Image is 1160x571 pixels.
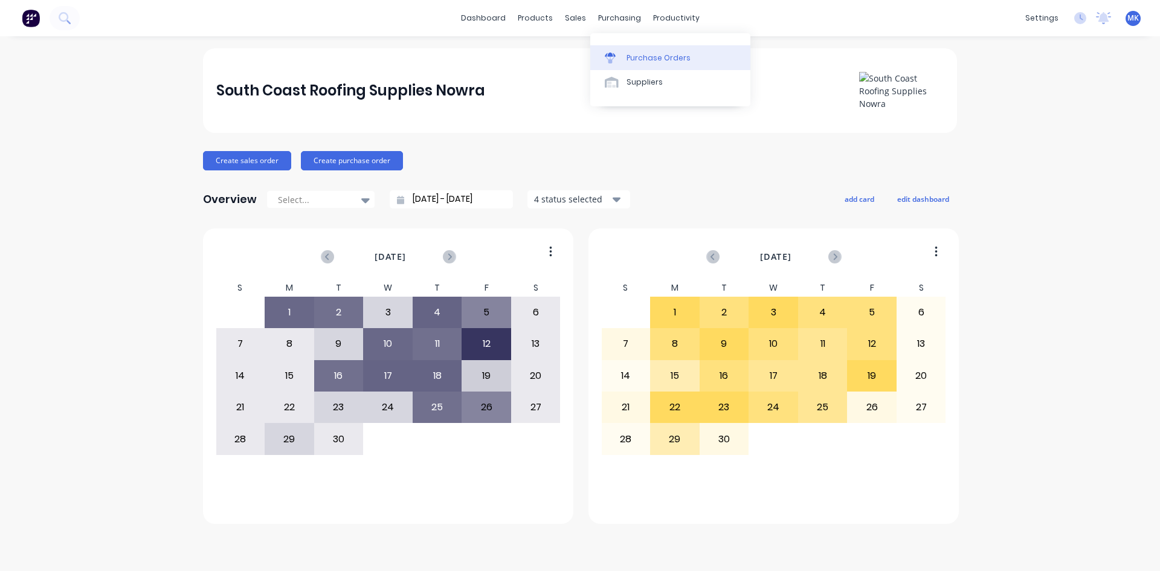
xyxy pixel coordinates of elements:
[651,361,699,391] div: 15
[413,392,462,422] div: 25
[512,9,559,27] div: products
[216,279,265,297] div: S
[315,361,363,391] div: 16
[650,279,700,297] div: M
[848,361,896,391] div: 19
[413,279,462,297] div: T
[301,151,403,170] button: Create purchase order
[216,361,265,391] div: 14
[512,329,560,359] div: 13
[462,392,511,422] div: 26
[799,392,847,422] div: 25
[314,279,364,297] div: T
[601,279,651,297] div: S
[700,297,749,327] div: 2
[651,329,699,359] div: 8
[364,297,412,327] div: 3
[527,190,630,208] button: 4 status selected
[462,279,511,297] div: F
[700,279,749,297] div: T
[627,53,691,63] div: Purchase Orders
[512,392,560,422] div: 27
[799,297,847,327] div: 4
[265,424,314,454] div: 29
[592,9,647,27] div: purchasing
[265,297,314,327] div: 1
[602,361,650,391] div: 14
[216,392,265,422] div: 21
[897,392,946,422] div: 27
[216,329,265,359] div: 7
[700,329,749,359] div: 9
[859,72,944,110] img: South Coast Roofing Supplies Nowra
[897,297,946,327] div: 6
[559,9,592,27] div: sales
[265,329,314,359] div: 8
[265,361,314,391] div: 15
[375,250,406,263] span: [DATE]
[749,329,797,359] div: 10
[512,361,560,391] div: 20
[455,9,512,27] a: dashboard
[1019,9,1065,27] div: settings
[799,329,847,359] div: 11
[749,361,797,391] div: 17
[749,297,797,327] div: 3
[647,9,706,27] div: productivity
[203,151,291,170] button: Create sales order
[590,45,750,69] a: Purchase Orders
[265,279,314,297] div: M
[651,297,699,327] div: 1
[889,191,957,207] button: edit dashboard
[265,392,314,422] div: 22
[848,329,896,359] div: 12
[749,392,797,422] div: 24
[511,279,561,297] div: S
[700,392,749,422] div: 23
[837,191,882,207] button: add card
[363,279,413,297] div: W
[315,329,363,359] div: 9
[749,279,798,297] div: W
[651,392,699,422] div: 22
[847,279,897,297] div: F
[216,424,265,454] div: 28
[590,70,750,94] a: Suppliers
[602,424,650,454] div: 28
[799,361,847,391] div: 18
[315,392,363,422] div: 23
[216,79,485,103] div: South Coast Roofing Supplies Nowra
[534,193,610,205] div: 4 status selected
[700,361,749,391] div: 16
[760,250,791,263] span: [DATE]
[315,424,363,454] div: 30
[315,297,363,327] div: 2
[897,279,946,297] div: S
[413,361,462,391] div: 18
[798,279,848,297] div: T
[364,361,412,391] div: 17
[848,392,896,422] div: 26
[413,297,462,327] div: 4
[651,424,699,454] div: 29
[462,361,511,391] div: 19
[602,329,650,359] div: 7
[848,297,896,327] div: 5
[627,77,663,88] div: Suppliers
[897,361,946,391] div: 20
[512,297,560,327] div: 6
[897,329,946,359] div: 13
[700,424,749,454] div: 30
[602,392,650,422] div: 21
[364,329,412,359] div: 10
[364,392,412,422] div: 24
[413,329,462,359] div: 11
[462,329,511,359] div: 12
[1127,13,1139,24] span: MK
[22,9,40,27] img: Factory
[203,187,257,211] div: Overview
[462,297,511,327] div: 5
